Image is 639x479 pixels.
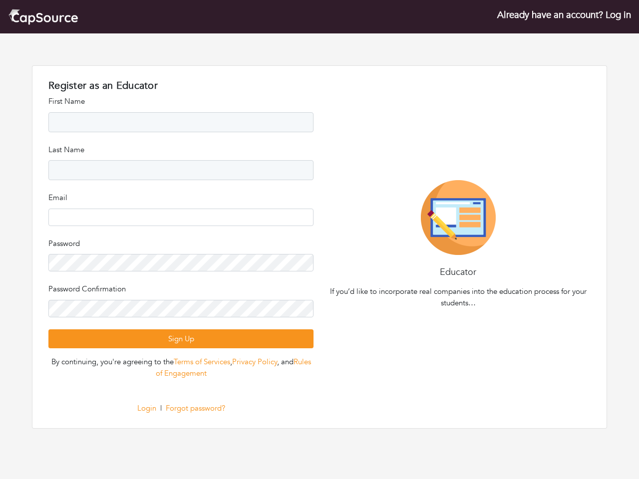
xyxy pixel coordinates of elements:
[421,180,496,255] img: Educator-Icon-31d5a1e457ca3f5474c6b92ab10a5d5101c9f8fbafba7b88091835f1a8db102f.png
[48,192,314,204] p: Email
[156,357,311,378] a: Rules of Engagement
[48,96,314,107] p: First Name
[48,238,314,249] p: Password
[497,8,631,21] a: Already have an account? Log in
[160,403,162,413] span: |
[48,329,314,349] button: Sign Up
[232,357,277,367] a: Privacy Policy
[48,356,314,379] div: By continuing, you're agreeing to the , , and
[48,80,314,92] h1: Register as an Educator
[166,403,225,413] a: Forgot password?
[174,357,230,367] a: Terms of Services
[8,8,78,25] img: cap_logo.png
[48,144,314,156] p: Last Name
[325,286,591,308] p: If you’d like to incorporate real companies into the education process for your students…
[48,283,314,295] p: Password Confirmation
[137,403,156,413] a: Login
[325,267,591,278] h4: Educator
